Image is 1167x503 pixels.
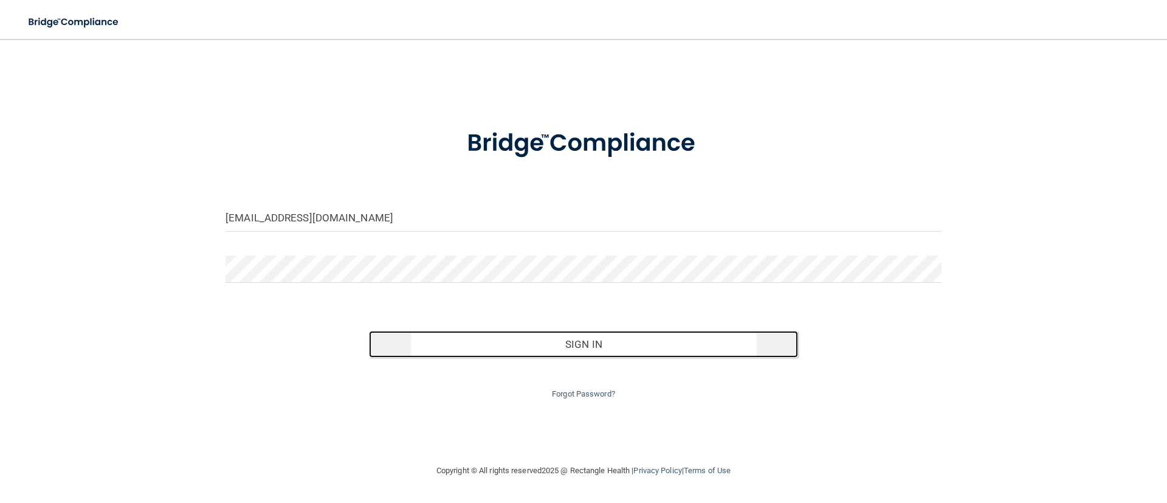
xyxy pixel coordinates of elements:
[18,10,130,35] img: bridge_compliance_login_screen.278c3ca4.svg
[633,466,681,475] a: Privacy Policy
[225,204,942,232] input: Email
[684,466,731,475] a: Terms of Use
[442,112,725,175] img: bridge_compliance_login_screen.278c3ca4.svg
[552,389,615,398] a: Forgot Password?
[362,451,805,490] div: Copyright © All rights reserved 2025 @ Rectangle Health | |
[957,417,1152,465] iframe: Drift Widget Chat Controller
[369,331,799,358] button: Sign In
